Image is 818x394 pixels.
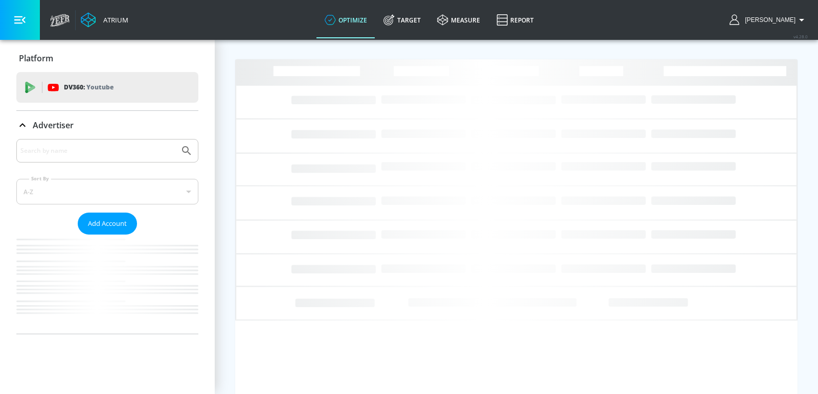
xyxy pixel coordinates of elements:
[86,82,113,92] p: Youtube
[16,235,198,334] nav: list of Advertiser
[375,2,429,38] a: Target
[16,179,198,204] div: A-Z
[88,218,127,229] span: Add Account
[64,82,113,93] p: DV360:
[19,53,53,64] p: Platform
[33,120,74,131] p: Advertiser
[16,72,198,103] div: DV360: Youtube
[488,2,542,38] a: Report
[316,2,375,38] a: optimize
[16,111,198,140] div: Advertiser
[741,16,796,24] span: login as: eugenia.kim@zefr.com
[793,34,808,39] span: v 4.28.0
[29,175,51,182] label: Sort By
[20,144,175,157] input: Search by name
[99,15,128,25] div: Atrium
[78,213,137,235] button: Add Account
[16,44,198,73] div: Platform
[16,139,198,334] div: Advertiser
[730,14,808,26] button: [PERSON_NAME]
[81,12,128,28] a: Atrium
[429,2,488,38] a: measure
